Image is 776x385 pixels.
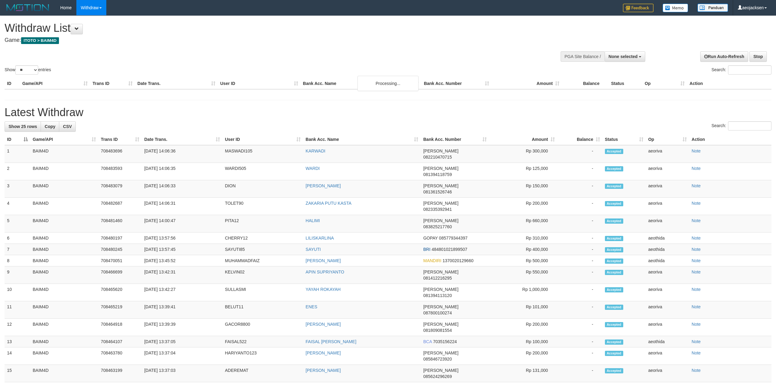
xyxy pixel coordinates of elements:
td: 708465620 [98,284,142,301]
img: MOTION_logo.png [5,3,51,12]
span: Accepted [605,305,623,310]
td: 5 [5,215,30,233]
td: - [557,180,602,198]
td: 708483696 [98,145,142,163]
span: Accepted [605,247,623,252]
td: aeoriva [646,145,689,163]
a: [PERSON_NAME] [306,368,341,373]
a: Note [692,148,701,153]
h1: Withdraw List [5,22,511,34]
td: - [557,319,602,336]
th: Trans ID [90,78,135,89]
a: [PERSON_NAME] [306,322,341,327]
a: Note [692,218,701,223]
td: MASWADI105 [222,145,303,163]
td: Rp 500,000 [489,255,557,266]
td: BAIM4D [30,215,98,233]
h4: Game: [5,37,511,43]
span: Accepted [605,236,623,241]
a: Run Auto-Refresh [700,51,748,62]
span: Accepted [605,166,623,171]
td: TOLET90 [222,198,303,215]
input: Search: [728,121,771,130]
th: Status: activate to sort column ascending [602,134,646,145]
span: [PERSON_NAME] [423,183,458,188]
td: 12 [5,319,30,336]
span: Copy 081361526746 to clipboard [423,189,452,194]
td: BELUT11 [222,301,303,319]
td: [DATE] 13:37:04 [142,347,222,365]
td: 1 [5,145,30,163]
span: BRI [423,247,430,252]
th: Balance: activate to sort column ascending [557,134,602,145]
th: User ID [218,78,301,89]
span: Accepted [605,270,623,275]
th: Op [642,78,687,89]
span: Accepted [605,339,623,345]
td: - [557,244,602,255]
span: Accepted [605,258,623,264]
th: ID: activate to sort column descending [5,134,30,145]
td: [DATE] 14:06:31 [142,198,222,215]
span: [PERSON_NAME] [423,218,458,223]
a: Note [692,287,701,292]
td: Rp 125,000 [489,163,557,180]
a: Note [692,304,701,309]
span: Copy 083825217760 to clipboard [423,224,452,229]
span: Show 25 rows [9,124,37,129]
td: - [557,365,602,382]
a: Note [692,339,701,344]
td: aeoriva [646,284,689,301]
span: [PERSON_NAME] [423,287,458,292]
span: Copy 081394113120 to clipboard [423,293,452,298]
td: BAIM4D [30,255,98,266]
label: Show entries [5,65,51,75]
td: [DATE] 14:06:36 [142,145,222,163]
th: User ID: activate to sort column ascending [222,134,303,145]
a: Stop [749,51,767,62]
a: Show 25 rows [5,121,41,132]
span: Copy 085846723920 to clipboard [423,357,452,361]
td: - [557,284,602,301]
td: BAIM4D [30,266,98,284]
span: Accepted [605,368,623,373]
td: - [557,233,602,244]
span: Copy 082335392941 to clipboard [423,207,452,212]
td: aeoriva [646,301,689,319]
td: Rp 200,000 [489,319,557,336]
a: YAYAH ROKAYAH [306,287,341,292]
td: 708481460 [98,215,142,233]
td: [DATE] 14:06:35 [142,163,222,180]
td: MUHAMMADFAIZ [222,255,303,266]
td: 15 [5,365,30,382]
td: [DATE] 13:57:56 [142,233,222,244]
td: 10 [5,284,30,301]
td: 6 [5,233,30,244]
td: BAIM4D [30,319,98,336]
td: aeoriva [646,163,689,180]
td: BAIM4D [30,145,98,163]
a: ENES [306,304,317,309]
td: Rp 101,000 [489,301,557,319]
td: PITA12 [222,215,303,233]
span: Accepted [605,201,623,206]
td: SULLASMI [222,284,303,301]
th: Bank Acc. Number: activate to sort column ascending [421,134,489,145]
td: aeothida [646,244,689,255]
td: aeoriva [646,365,689,382]
td: 708463780 [98,347,142,365]
th: Bank Acc. Number [421,78,492,89]
span: Accepted [605,149,623,154]
span: Accepted [605,218,623,224]
td: Rp 1,000,000 [489,284,557,301]
td: [DATE] 13:45:52 [142,255,222,266]
td: [DATE] 13:37:03 [142,365,222,382]
td: [DATE] 13:37:05 [142,336,222,347]
span: Accepted [605,287,623,292]
span: BCA [423,339,432,344]
th: Amount: activate to sort column ascending [489,134,557,145]
a: SAYUTI [306,247,321,252]
span: Accepted [605,322,623,327]
span: Accepted [605,184,623,189]
span: [PERSON_NAME] [423,350,458,355]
